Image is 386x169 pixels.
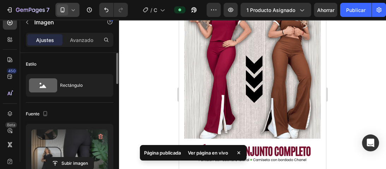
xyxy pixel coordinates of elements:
[34,18,94,26] p: Imagen
[3,3,53,17] button: 7
[179,20,326,169] iframe: Área de diseño
[144,150,181,156] font: Página publicada
[340,3,372,17] button: Publicar
[60,83,83,88] font: Rectángulo
[26,61,36,67] font: Estilo
[346,7,366,13] font: Publicar
[99,3,128,17] div: Deshacer/Rehacer
[36,37,54,43] font: Ajustes
[26,111,40,116] font: Fuente
[70,37,93,43] font: Avanzado
[7,122,15,127] font: Beta
[46,6,49,13] font: 7
[362,134,379,151] div: Abrir Intercom Messenger
[188,150,228,156] font: Ver página en vivo
[34,19,54,26] font: Imagen
[150,7,152,13] font: /
[317,7,334,13] font: Ahorrar
[8,68,16,73] font: 450
[240,3,311,17] button: 1 producto asignado
[247,7,295,13] font: 1 producto asignado
[314,3,337,17] button: Ahorrar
